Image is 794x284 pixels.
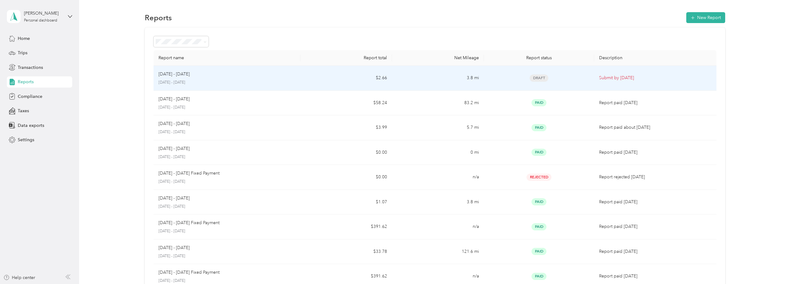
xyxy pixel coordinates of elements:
[532,198,546,205] span: Paid
[392,165,484,190] td: n/a
[599,273,711,280] p: Report paid [DATE]
[392,190,484,215] td: 3.8 mi
[532,124,546,131] span: Paid
[300,165,392,190] td: $0.00
[158,80,295,85] p: [DATE] - [DATE]
[392,115,484,140] td: 5.7 mi
[300,239,392,264] td: $33.78
[532,248,546,255] span: Paid
[18,64,43,71] span: Transactions
[686,12,725,23] button: New Report
[154,50,300,66] th: Report name
[158,179,295,185] p: [DATE] - [DATE]
[300,66,392,91] td: $2.66
[158,204,295,209] p: [DATE] - [DATE]
[158,253,295,259] p: [DATE] - [DATE]
[158,244,190,251] p: [DATE] - [DATE]
[18,93,42,100] span: Compliance
[18,122,44,129] span: Data exports
[158,278,295,284] p: [DATE] - [DATE]
[158,195,190,202] p: [DATE] - [DATE]
[599,174,711,181] p: Report rejected [DATE]
[599,149,711,156] p: Report paid [DATE]
[18,50,27,56] span: Trips
[599,124,711,131] p: Report paid about [DATE]
[599,223,711,230] p: Report paid [DATE]
[18,79,34,85] span: Reports
[300,190,392,215] td: $1.07
[158,154,295,160] p: [DATE] - [DATE]
[532,223,546,230] span: Paid
[300,214,392,239] td: $391.62
[599,75,711,81] p: Submit by [DATE]
[24,10,63,17] div: [PERSON_NAME]
[3,274,35,281] button: Help center
[18,108,29,114] span: Taxes
[158,71,190,78] p: [DATE] - [DATE]
[532,99,546,106] span: Paid
[392,91,484,116] td: 83.2 mi
[158,120,190,127] p: [DATE] - [DATE]
[18,137,34,143] span: Settings
[158,170,220,177] p: [DATE] - [DATE] Fixed Payment
[532,273,546,280] span: Paid
[158,105,295,110] p: [DATE] - [DATE]
[489,55,589,60] div: Report status
[532,149,546,156] span: Paid
[300,115,392,140] td: $3.99
[594,50,716,66] th: Description
[158,145,190,152] p: [DATE] - [DATE]
[300,50,392,66] th: Report total
[300,91,392,116] td: $58.24
[24,19,57,22] div: Personal dashboard
[145,14,172,21] h1: Reports
[158,229,295,234] p: [DATE] - [DATE]
[599,99,711,106] p: Report paid [DATE]
[392,140,484,165] td: 0 mi
[599,199,711,205] p: Report paid [DATE]
[527,174,551,181] span: Rejected
[530,75,548,82] span: Draft
[392,239,484,264] td: 121.6 mi
[392,50,484,66] th: Net Mileage
[392,66,484,91] td: 3.8 mi
[158,96,190,103] p: [DATE] - [DATE]
[18,35,30,42] span: Home
[599,248,711,255] p: Report paid [DATE]
[158,129,295,135] p: [DATE] - [DATE]
[158,269,220,276] p: [DATE] - [DATE] Fixed Payment
[392,214,484,239] td: n/a
[158,219,220,226] p: [DATE] - [DATE] Fixed Payment
[300,140,392,165] td: $0.00
[759,249,794,284] iframe: Everlance-gr Chat Button Frame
